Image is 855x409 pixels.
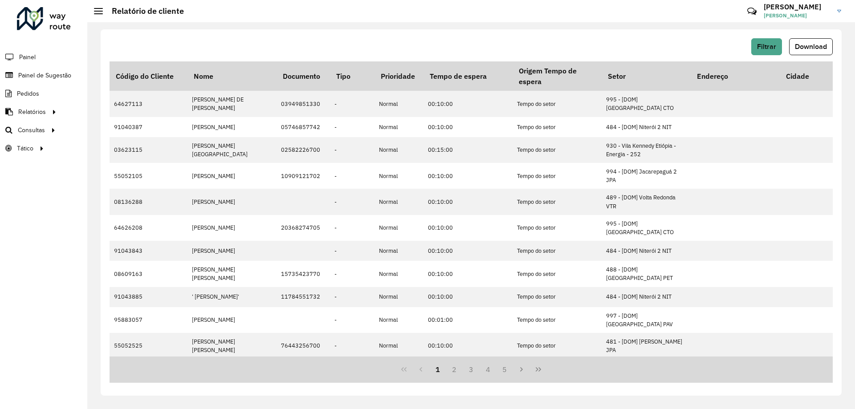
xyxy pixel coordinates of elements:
[277,215,330,241] td: 20368274705
[602,61,691,91] th: Setor
[110,215,187,241] td: 64626208
[513,361,530,378] button: Next Page
[480,361,497,378] button: 4
[277,261,330,287] td: 15735423770
[110,163,187,189] td: 55052105
[17,144,33,153] span: Tático
[330,261,375,287] td: -
[375,307,423,333] td: Normal
[330,287,375,307] td: -
[751,38,782,55] button: Filtrar
[423,189,513,215] td: 00:10:00
[330,137,375,163] td: -
[375,117,423,137] td: Normal
[187,61,277,91] th: Nome
[187,137,277,163] td: [PERSON_NAME] [GEOGRAPHIC_DATA]
[277,137,330,163] td: 02582226700
[330,163,375,189] td: -
[789,38,833,55] button: Download
[446,361,463,378] button: 2
[277,163,330,189] td: 10909121702
[602,333,691,359] td: 481 - [DOM] [PERSON_NAME] JPA
[110,189,187,215] td: 08136288
[602,287,691,307] td: 484 - [DOM] Niterói 2 NIT
[277,91,330,117] td: 03949851330
[110,287,187,307] td: 91043885
[17,89,39,98] span: Pedidos
[375,215,423,241] td: Normal
[513,307,602,333] td: Tempo do setor
[423,307,513,333] td: 00:01:00
[375,287,423,307] td: Normal
[330,215,375,241] td: -
[423,287,513,307] td: 00:10:00
[110,91,187,117] td: 64627113
[110,261,187,287] td: 08609163
[429,361,446,378] button: 1
[764,3,831,11] h3: [PERSON_NAME]
[423,215,513,241] td: 00:10:00
[602,215,691,241] td: 995 - [DOM] [GEOGRAPHIC_DATA] CTO
[330,307,375,333] td: -
[602,137,691,163] td: 930 - Vila Kennedy Etiópia - Energia - 252
[277,61,330,91] th: Documento
[18,126,45,135] span: Consultas
[375,261,423,287] td: Normal
[110,241,187,261] td: 91043843
[742,2,761,21] a: Contato Rápido
[187,91,277,117] td: [PERSON_NAME] DE [PERSON_NAME]
[375,163,423,189] td: Normal
[330,333,375,359] td: -
[795,43,827,50] span: Download
[110,307,187,333] td: 95883057
[423,91,513,117] td: 00:10:00
[110,117,187,137] td: 91040387
[497,361,513,378] button: 5
[187,241,277,261] td: [PERSON_NAME]
[513,189,602,215] td: Tempo do setor
[375,189,423,215] td: Normal
[513,241,602,261] td: Tempo do setor
[513,261,602,287] td: Tempo do setor
[277,287,330,307] td: 11784551732
[375,137,423,163] td: Normal
[602,163,691,189] td: 994 - [DOM] Jacarepaguá 2 JPA
[602,91,691,117] td: 995 - [DOM] [GEOGRAPHIC_DATA] CTO
[423,333,513,359] td: 00:10:00
[330,61,375,91] th: Tipo
[423,241,513,261] td: 00:10:00
[757,43,776,50] span: Filtrar
[187,215,277,241] td: [PERSON_NAME]
[330,91,375,117] td: -
[513,61,602,91] th: Origem Tempo de espera
[103,6,184,16] h2: Relatório de cliente
[110,61,187,91] th: Código do Cliente
[423,117,513,137] td: 00:10:00
[277,333,330,359] td: 76443256700
[187,117,277,137] td: [PERSON_NAME]
[187,189,277,215] td: [PERSON_NAME]
[513,215,602,241] td: Tempo do setor
[513,333,602,359] td: Tempo do setor
[423,137,513,163] td: 00:15:00
[187,333,277,359] td: [PERSON_NAME] [PERSON_NAME]
[19,53,36,62] span: Painel
[423,163,513,189] td: 00:10:00
[513,91,602,117] td: Tempo do setor
[375,91,423,117] td: Normal
[330,189,375,215] td: -
[187,307,277,333] td: [PERSON_NAME]
[602,117,691,137] td: 484 - [DOM] Niterói 2 NIT
[18,107,46,117] span: Relatórios
[463,361,480,378] button: 3
[602,189,691,215] td: 489 - [DOM] Volta Redonda VTR
[187,163,277,189] td: [PERSON_NAME]
[110,333,187,359] td: 55052525
[330,117,375,137] td: -
[330,241,375,261] td: -
[691,61,780,91] th: Endereço
[764,12,831,20] span: [PERSON_NAME]
[375,241,423,261] td: Normal
[277,117,330,137] td: 05746857742
[513,117,602,137] td: Tempo do setor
